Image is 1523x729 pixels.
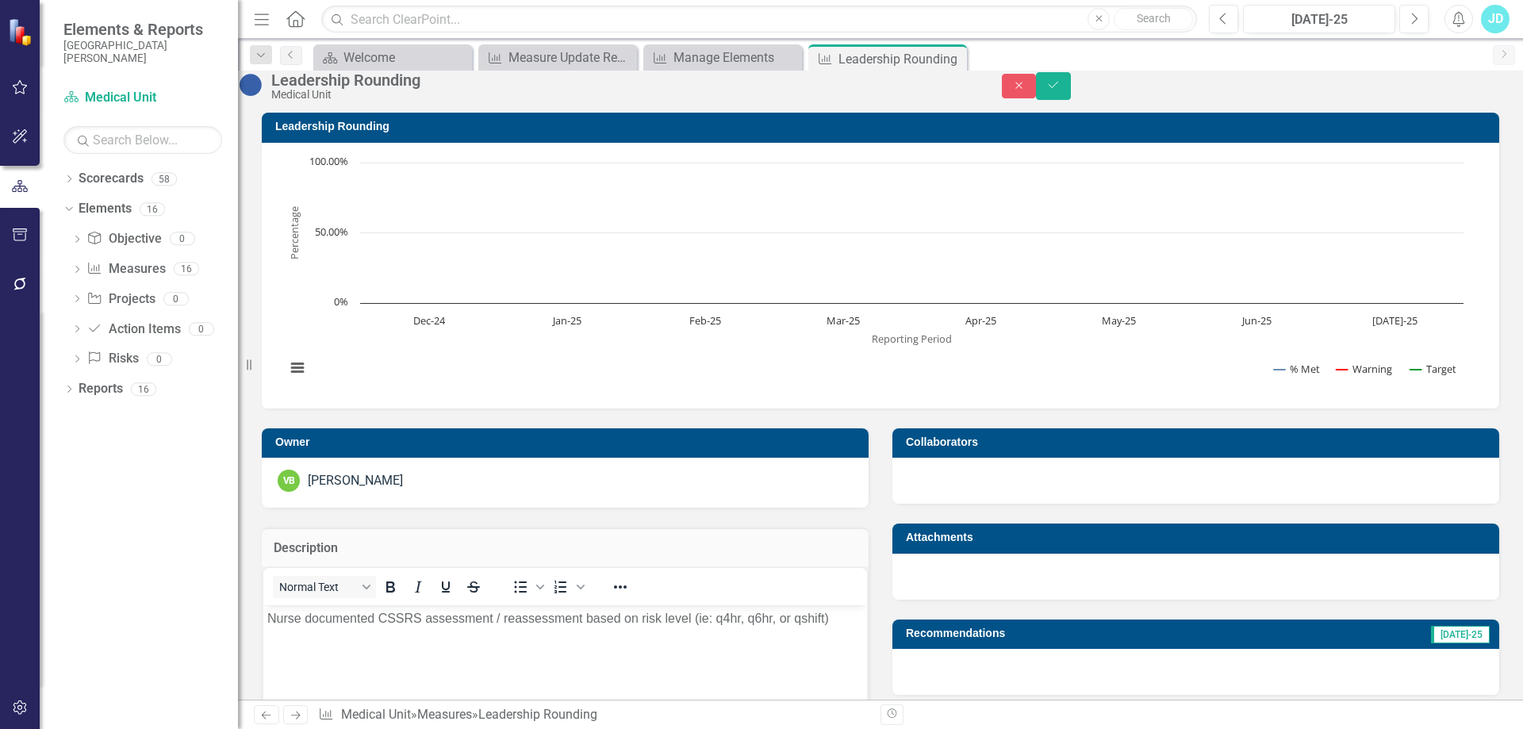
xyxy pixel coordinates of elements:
[170,232,195,246] div: 0
[413,313,446,328] text: Dec-24
[1241,313,1272,328] text: Jun-25
[278,470,300,492] div: VB
[8,17,36,45] img: ClearPoint Strategy
[79,170,144,188] a: Scorecards
[271,71,970,89] div: Leadership Rounding
[79,380,123,398] a: Reports
[906,627,1270,639] h3: Recommendations
[1114,8,1193,30] button: Search
[309,154,348,168] text: 100.00%
[189,322,214,336] div: 0
[1481,5,1510,33] button: JD
[238,72,263,98] img: No Information
[140,202,165,216] div: 16
[405,576,432,598] button: Italic
[287,206,301,259] text: Percentage
[278,155,1471,393] svg: Interactive chart
[86,260,165,278] a: Measures
[838,49,963,69] div: Leadership Rounding
[965,313,996,328] text: Apr-25
[286,357,309,379] button: View chart menu, Chart
[131,382,156,396] div: 16
[1137,12,1171,25] span: Search
[647,48,798,67] a: Manage Elements
[86,230,161,248] a: Objective
[827,313,860,328] text: Mar-25
[271,89,970,101] div: Medical Unit
[318,706,869,724] div: » »
[279,581,357,593] span: Normal Text
[1410,362,1457,376] button: Show Target
[906,436,1491,448] h3: Collaborators
[1274,362,1320,376] button: Show % Met
[1337,362,1393,376] button: Show Warning
[63,89,222,107] a: Medical Unit
[86,290,155,309] a: Projects
[334,294,348,309] text: 0%
[1243,5,1395,33] button: [DATE]-25
[317,48,468,67] a: Welcome
[275,436,861,448] h3: Owner
[551,313,581,328] text: Jan-25
[377,576,404,598] button: Bold
[1431,626,1490,643] span: [DATE]-25
[275,121,1491,132] h3: Leadership Rounding
[872,332,952,346] text: Reporting Period
[274,541,857,555] h3: Description
[273,576,376,598] button: Block Normal Text
[4,4,600,23] p: Nurse documented CSSRS assessment / reassessment based on risk level (ie: q4hr, q6hr, or qshift)
[174,263,199,276] div: 16
[308,472,403,490] div: [PERSON_NAME]
[341,707,411,722] a: Medical Unit
[460,576,487,598] button: Strikethrough
[163,292,189,305] div: 0
[63,39,222,65] small: [GEOGRAPHIC_DATA][PERSON_NAME]
[1249,10,1390,29] div: [DATE]-25
[321,6,1197,33] input: Search ClearPoint...
[482,48,633,67] a: Measure Update Report
[63,126,222,154] input: Search Below...
[607,576,634,598] button: Reveal or hide additional toolbar items
[432,576,459,598] button: Underline
[86,320,180,339] a: Action Items
[315,224,348,239] text: 50.00%
[147,352,172,366] div: 0
[1372,313,1418,328] text: [DATE]-25
[86,350,138,368] a: Risks
[478,707,597,722] div: Leadership Rounding
[79,200,132,218] a: Elements
[906,531,1491,543] h3: Attachments
[152,172,177,186] div: 58
[63,20,222,39] span: Elements & Reports
[507,576,547,598] div: Bullet list
[343,48,468,67] div: Welcome
[278,155,1483,393] div: Chart. Highcharts interactive chart.
[547,576,587,598] div: Numbered list
[508,48,633,67] div: Measure Update Report
[673,48,798,67] div: Manage Elements
[417,707,472,722] a: Measures
[689,313,721,328] text: Feb-25
[1102,313,1136,328] text: May-25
